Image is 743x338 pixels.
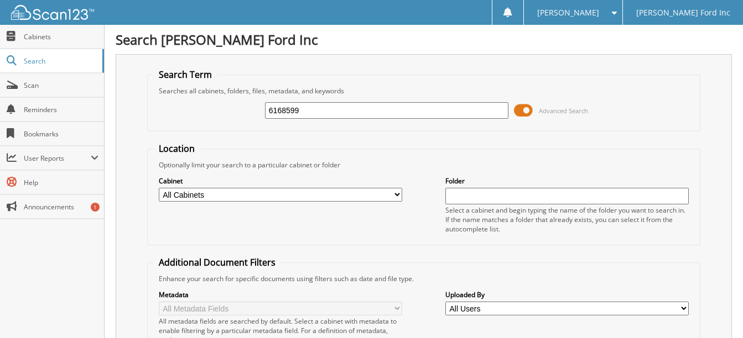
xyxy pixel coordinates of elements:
[636,9,730,16] span: [PERSON_NAME] Ford Inc
[24,202,98,212] span: Announcements
[153,142,200,155] legend: Location
[24,81,98,90] span: Scan
[445,290,689,299] label: Uploaded By
[24,129,98,139] span: Bookmarks
[445,205,689,234] div: Select a cabinet and begin typing the name of the folder you want to search in. If the name match...
[24,56,97,66] span: Search
[153,160,695,170] div: Optionally limit your search to a particular cabinet or folder
[159,176,402,186] label: Cabinet
[24,105,98,114] span: Reminders
[539,107,588,115] span: Advanced Search
[153,256,281,268] legend: Additional Document Filters
[116,30,732,49] h1: Search [PERSON_NAME] Ford Inc
[11,5,94,20] img: scan123-logo-white.svg
[24,178,98,187] span: Help
[159,290,402,299] label: Metadata
[24,154,91,163] span: User Reports
[153,68,217,81] legend: Search Term
[24,32,98,41] span: Cabinets
[153,274,695,283] div: Enhance your search for specific documents using filters such as date and file type.
[91,203,100,212] div: 1
[537,9,599,16] span: [PERSON_NAME]
[153,86,695,96] div: Searches all cabinets, folders, files, metadata, and keywords
[445,176,689,186] label: Folder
